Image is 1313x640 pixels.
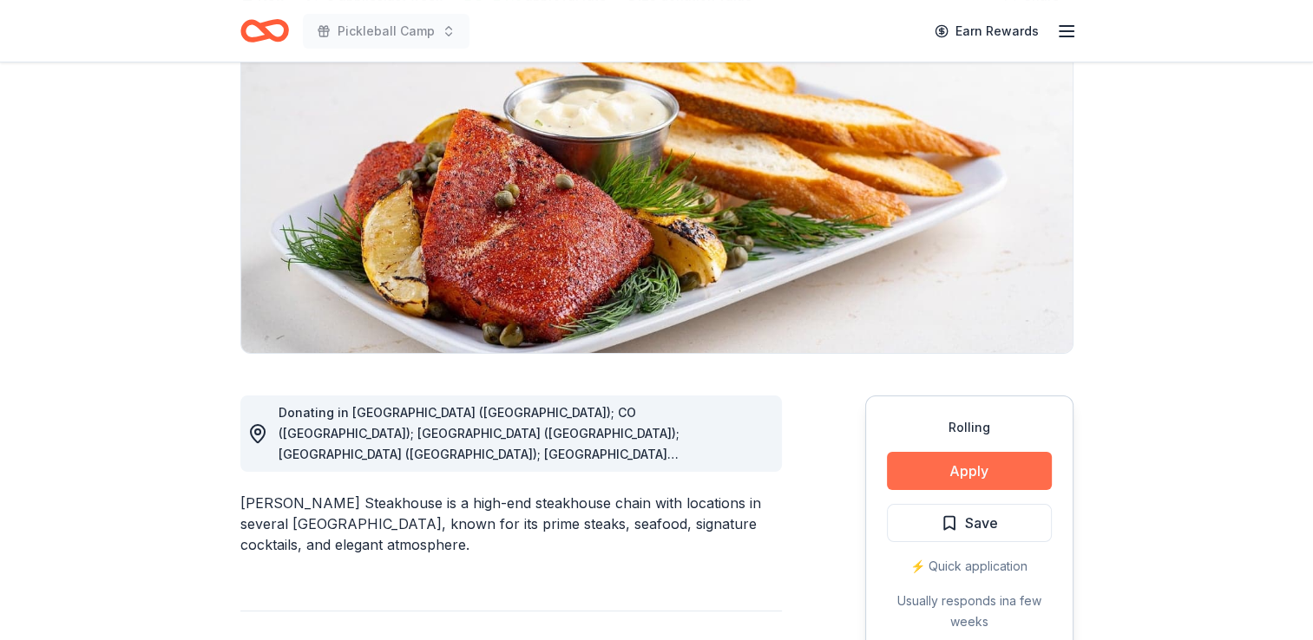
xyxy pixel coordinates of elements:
[887,417,1052,438] div: Rolling
[887,452,1052,490] button: Apply
[240,10,289,51] a: Home
[240,493,782,555] div: [PERSON_NAME] Steakhouse is a high-end steakhouse chain with locations in several [GEOGRAPHIC_DAT...
[241,22,1073,353] img: Image for Perry's Steakhouse
[965,512,998,534] span: Save
[887,591,1052,632] div: Usually responds in a few weeks
[887,556,1052,577] div: ⚡️ Quick application
[887,504,1052,542] button: Save
[338,21,435,42] span: Pickleball Camp
[303,14,469,49] button: Pickleball Camp
[924,16,1049,47] a: Earn Rewards
[279,405,758,545] span: Donating in [GEOGRAPHIC_DATA] ([GEOGRAPHIC_DATA]); CO ([GEOGRAPHIC_DATA]); [GEOGRAPHIC_DATA] ([GE...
